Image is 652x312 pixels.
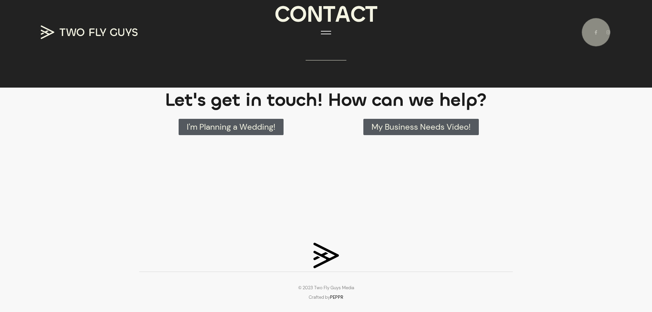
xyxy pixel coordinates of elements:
img: TWO FLY GUYS MEDIA [41,25,138,39]
img: tfg_logo_mark_one_color_rgb_864px@72ppi [313,243,339,268]
a: PEPPR [330,294,343,300]
span: My Business Needs Video! [372,123,471,131]
a: TWO FLY GUYS MEDIA TWO FLY GUYS MEDIA [41,25,143,39]
span: I'm Planning a Wedding! [187,123,275,131]
a: I'm Planning a Wedding! [179,119,284,135]
small: © 2023 Two Fly Guys Media Crafted by [298,285,354,300]
h2: Let's get in touch! How can we help? [136,91,516,109]
a: My Business Needs Video! [363,119,479,135]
